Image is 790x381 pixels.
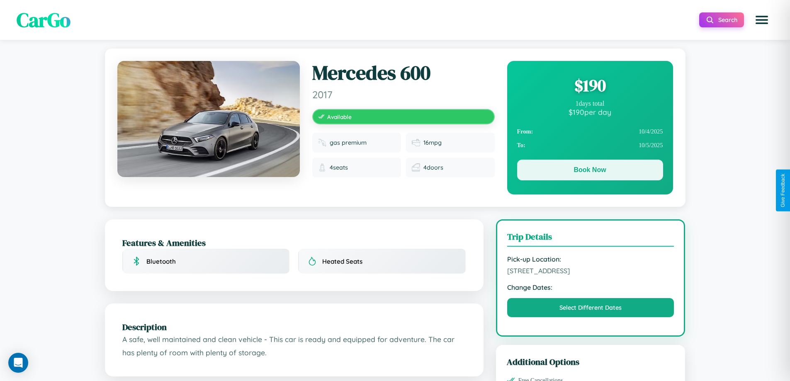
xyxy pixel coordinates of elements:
span: Search [718,16,737,24]
span: 4 doors [423,164,443,171]
div: 10 / 5 / 2025 [517,138,663,152]
div: $ 190 [517,74,663,97]
div: $ 190 per day [517,107,663,116]
h3: Trip Details [507,231,674,247]
div: Give Feedback [780,174,786,207]
button: Search [699,12,744,27]
h3: Additional Options [507,356,675,368]
h2: Description [122,321,466,333]
h2: Features & Amenities [122,237,466,249]
p: A safe, well maintained and clean vehicle - This car is ready and equipped for adventure. The car... [122,333,466,359]
strong: Pick-up Location: [507,255,674,263]
img: Seats [318,163,326,172]
span: 16 mpg [423,139,442,146]
strong: From: [517,128,533,135]
strong: To: [517,142,525,149]
span: [STREET_ADDRESS] [507,267,674,275]
img: Fuel type [318,138,326,147]
button: Open menu [750,8,773,32]
span: Available [327,113,352,120]
img: Mercedes 600 2017 [117,61,300,177]
span: Bluetooth [146,257,176,265]
span: CarGo [17,6,70,34]
div: Open Intercom Messenger [8,353,28,373]
div: 1 days total [517,100,663,107]
button: Select Different Dates [507,298,674,317]
h1: Mercedes 600 [312,61,495,85]
strong: Change Dates: [507,283,674,291]
span: 2017 [312,88,495,101]
img: Doors [412,163,420,172]
div: 10 / 4 / 2025 [517,125,663,138]
button: Book Now [517,160,663,180]
img: Fuel efficiency [412,138,420,147]
span: gas premium [330,139,367,146]
span: Heated Seats [322,257,362,265]
span: 4 seats [330,164,348,171]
